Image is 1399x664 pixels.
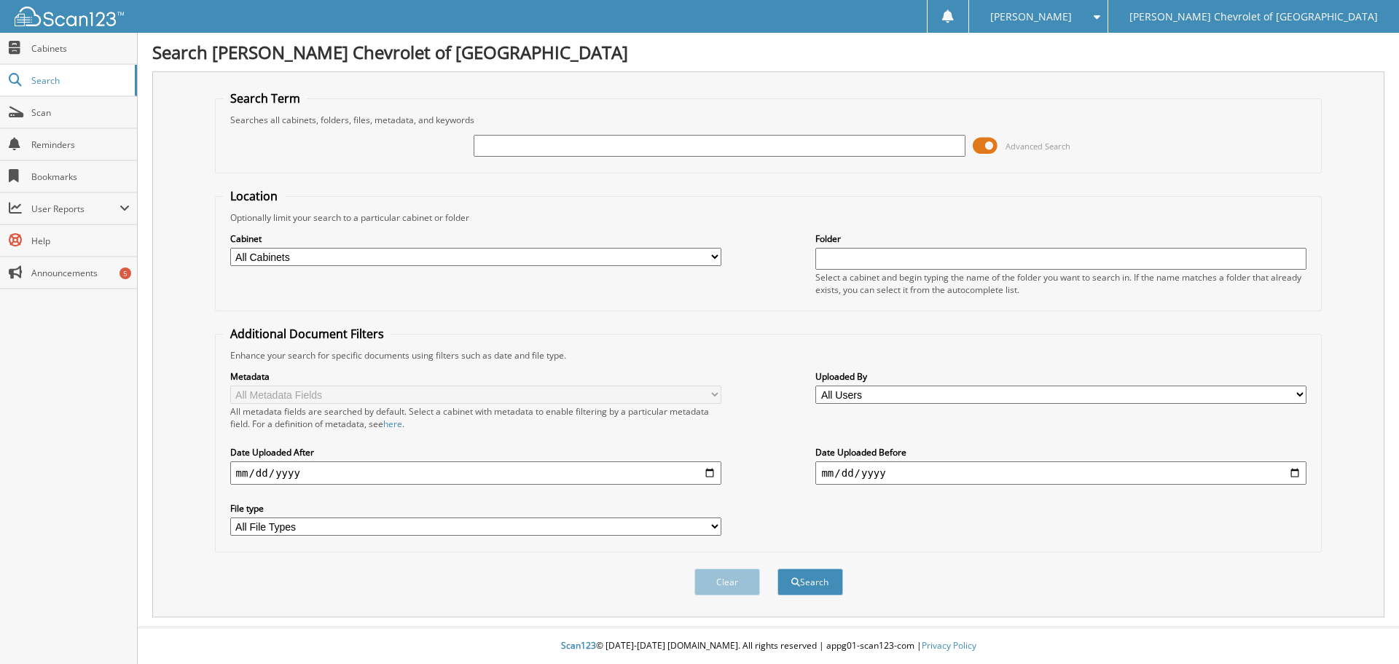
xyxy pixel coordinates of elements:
div: All metadata fields are searched by default. Select a cabinet with metadata to enable filtering b... [230,405,721,430]
button: Search [777,569,843,595]
label: Date Uploaded Before [815,446,1306,458]
span: Search [31,74,128,87]
span: Announcements [31,267,130,279]
label: File type [230,502,721,515]
span: [PERSON_NAME] Chevrolet of [GEOGRAPHIC_DATA] [1129,12,1378,21]
a: here [383,418,402,430]
span: Advanced Search [1006,141,1070,152]
div: © [DATE]-[DATE] [DOMAIN_NAME]. All rights reserved | appg01-scan123-com | [138,628,1399,664]
input: end [815,461,1306,485]
h1: Search [PERSON_NAME] Chevrolet of [GEOGRAPHIC_DATA] [152,40,1384,64]
span: Cabinets [31,42,130,55]
span: Scan [31,106,130,119]
label: Metadata [230,370,721,383]
label: Date Uploaded After [230,446,721,458]
div: Searches all cabinets, folders, files, metadata, and keywords [223,114,1314,126]
a: Privacy Policy [922,639,976,652]
div: Optionally limit your search to a particular cabinet or folder [223,211,1314,224]
div: Enhance your search for specific documents using filters such as date and file type. [223,349,1314,362]
input: start [230,461,721,485]
img: scan123-logo-white.svg [15,7,124,26]
label: Uploaded By [815,370,1306,383]
label: Folder [815,233,1306,245]
label: Cabinet [230,233,721,245]
button: Clear [694,569,760,595]
span: User Reports [31,203,119,215]
span: Bookmarks [31,171,130,183]
legend: Additional Document Filters [223,326,391,342]
legend: Search Term [223,90,307,106]
span: Scan123 [561,639,596,652]
span: Reminders [31,138,130,151]
span: Help [31,235,130,247]
span: [PERSON_NAME] [990,12,1072,21]
legend: Location [223,188,285,204]
div: Select a cabinet and begin typing the name of the folder you want to search in. If the name match... [815,271,1306,296]
div: 5 [119,267,131,279]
